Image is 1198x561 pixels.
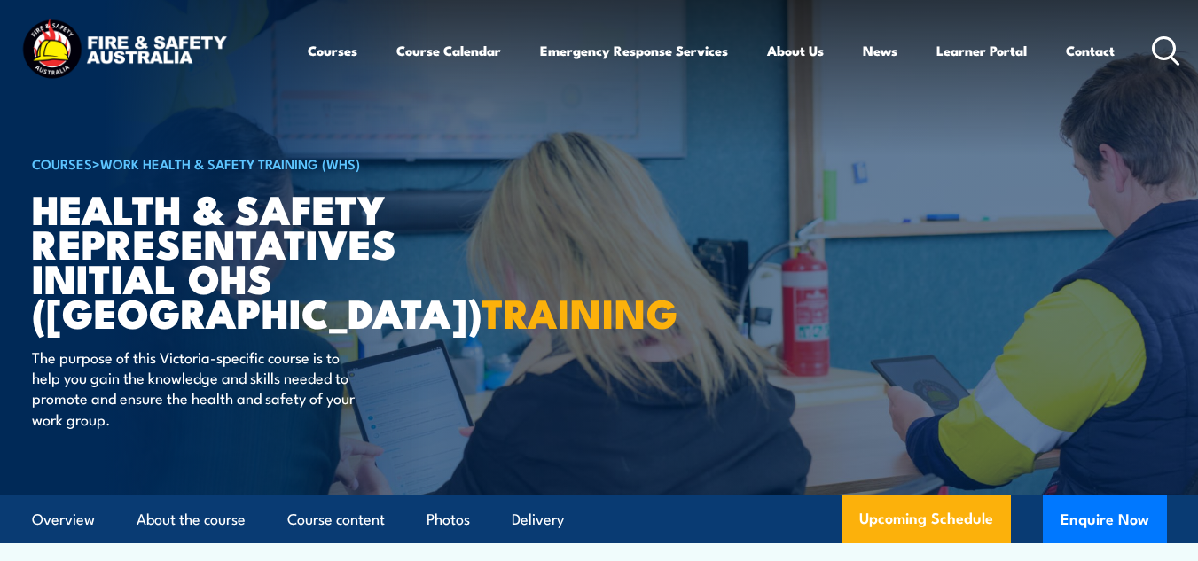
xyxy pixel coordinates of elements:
[863,29,897,72] a: News
[842,495,1011,543] a: Upcoming Schedule
[482,281,678,342] strong: TRAINING
[100,153,360,173] a: Work Health & Safety Training (WHS)
[287,496,385,543] a: Course content
[32,347,356,430] p: The purpose of this Victoria-specific course is to help you gain the knowledge and skills needed ...
[540,29,728,72] a: Emergency Response Services
[32,152,470,174] h6: >
[32,496,95,543] a: Overview
[512,496,564,543] a: Delivery
[1066,29,1115,72] a: Contact
[32,153,92,173] a: COURSES
[396,29,501,72] a: Course Calendar
[137,496,246,543] a: About the course
[767,29,824,72] a: About Us
[32,191,470,330] h1: Health & Safety Representatives Initial OHS ([GEOGRAPHIC_DATA])
[308,29,357,72] a: Courses
[1043,495,1167,543] button: Enquire Now
[936,29,1027,72] a: Learner Portal
[427,496,470,543] a: Photos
